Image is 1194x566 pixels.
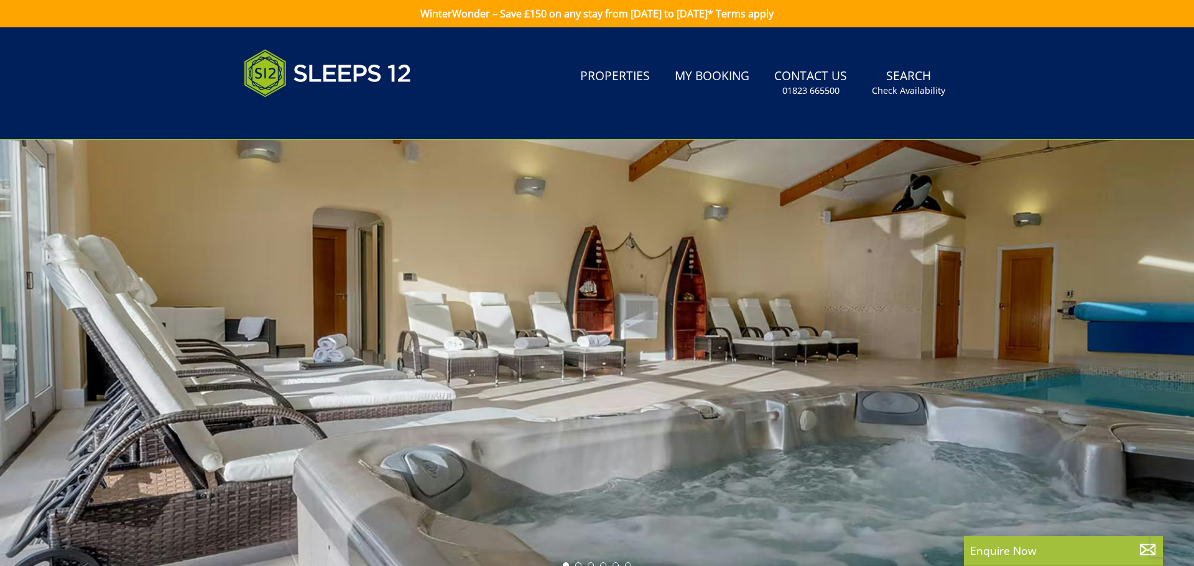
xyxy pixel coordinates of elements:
[782,84,840,97] small: 01823 665500
[769,63,852,103] a: Contact Us01823 665500
[238,112,368,122] iframe: Customer reviews powered by Trustpilot
[244,42,412,104] img: Sleeps 12
[872,84,945,97] small: Check Availability
[970,542,1157,559] p: Enquire Now
[575,63,655,91] a: Properties
[670,63,754,91] a: My Booking
[867,63,950,103] a: SearchCheck Availability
